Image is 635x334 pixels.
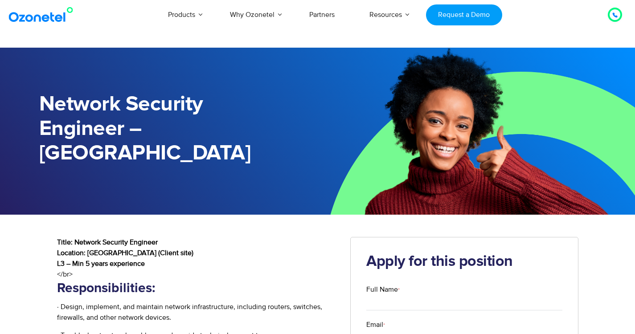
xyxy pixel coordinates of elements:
b: Title: Network Security Engineer [57,238,158,247]
b: Responsibilities: [57,281,155,295]
h1: Network Security Engineer – [GEOGRAPHIC_DATA] [39,92,318,166]
a: Request a Demo [426,4,502,25]
label: Email [366,319,562,330]
label: Full Name [366,284,562,295]
b: Location: [GEOGRAPHIC_DATA] (Client site) [57,248,193,257]
div: </br> [57,269,337,280]
h2: Apply for this position [366,253,562,271]
p: · Design, implement, and maintain network infrastructure, including routers, switches, firewalls,... [57,301,337,323]
b: L3 – Min 5 years experience [57,259,145,268]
